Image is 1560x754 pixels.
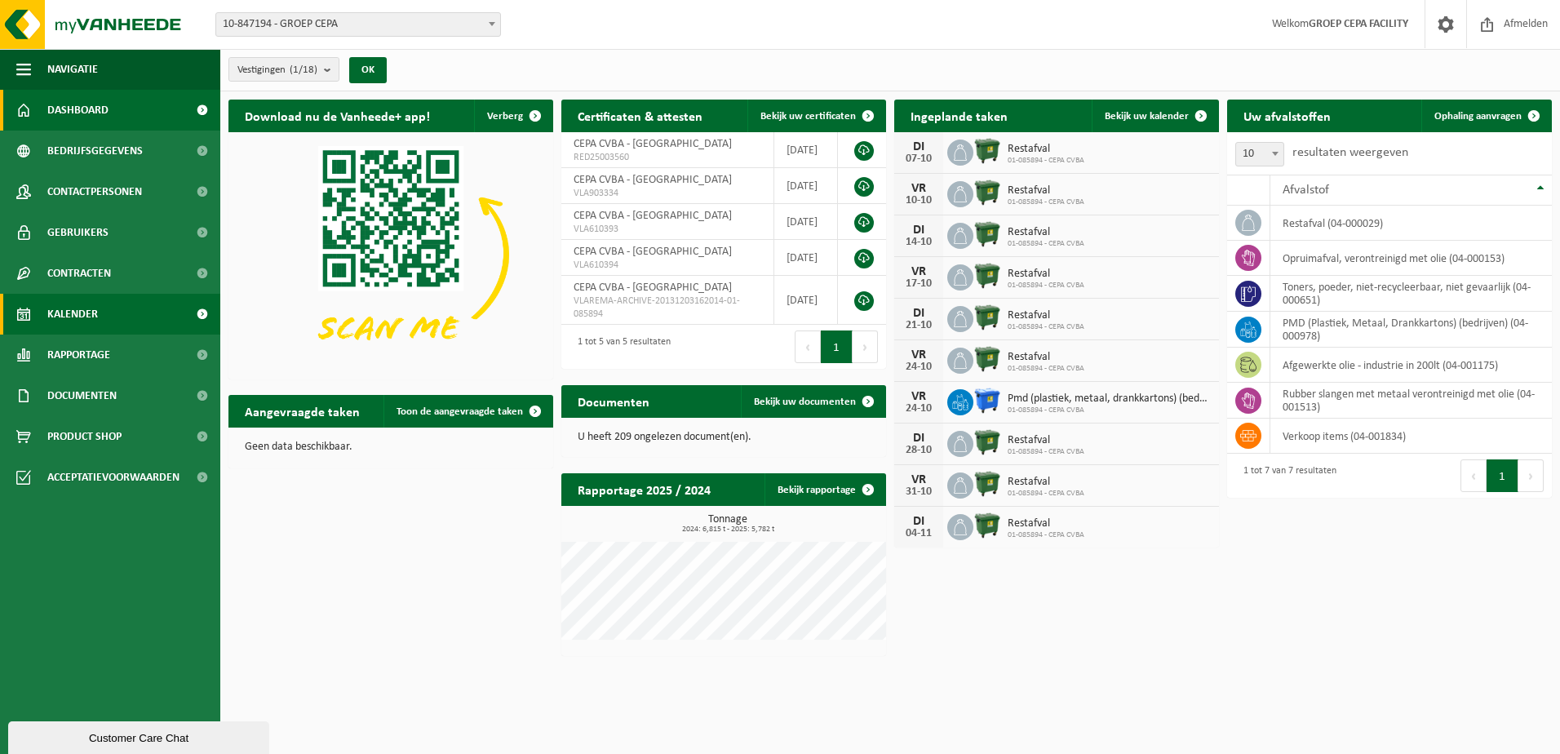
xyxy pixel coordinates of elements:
[8,718,273,754] iframe: chat widget
[228,57,339,82] button: Vestigingen(1/18)
[760,111,856,122] span: Bekijk uw certificaten
[47,294,98,335] span: Kalender
[237,58,317,82] span: Vestigingen
[1008,489,1084,499] span: 01-085894 - CEPA CVBA
[764,473,884,506] a: Bekijk rapportage
[569,526,886,534] span: 2024: 6,815 t - 2025: 5,782 t
[747,100,884,132] a: Bekijk uw certificaten
[1270,419,1552,454] td: verkoop items (04-001834)
[902,473,935,486] div: VR
[578,432,870,443] p: U heeft 209 ongelezen document(en).
[774,168,838,204] td: [DATE]
[349,57,387,83] button: OK
[561,100,719,131] h2: Certificaten & attesten
[754,397,856,407] span: Bekijk uw documenten
[397,406,523,417] span: Toon de aangevraagde taken
[902,445,935,456] div: 28-10
[902,278,935,290] div: 17-10
[47,375,117,416] span: Documenten
[574,223,761,236] span: VLA610393
[1008,143,1084,156] span: Restafval
[1421,100,1550,132] a: Ophaling aanvragen
[569,514,886,534] h3: Tonnage
[1008,530,1084,540] span: 01-085894 - CEPA CVBA
[47,90,109,131] span: Dashboard
[228,100,446,131] h2: Download nu de Vanheede+ app!
[569,329,671,365] div: 1 tot 5 van 5 resultaten
[290,64,317,75] count: (1/18)
[853,330,878,363] button: Next
[973,137,1001,165] img: WB-1100-HPE-GN-01
[973,304,1001,331] img: WB-1100-HPE-GN-01
[774,276,838,325] td: [DATE]
[228,395,376,427] h2: Aangevraagde taken
[1008,268,1084,281] span: Restafval
[902,403,935,415] div: 24-10
[1460,459,1487,492] button: Previous
[774,132,838,168] td: [DATE]
[894,100,1024,131] h2: Ingeplande taken
[741,385,884,418] a: Bekijk uw documenten
[474,100,552,132] button: Verberg
[574,174,732,186] span: CEPA CVBA - [GEOGRAPHIC_DATA]
[1518,459,1544,492] button: Next
[1008,476,1084,489] span: Restafval
[47,131,143,171] span: Bedrijfsgegevens
[1270,206,1552,241] td: restafval (04-000029)
[1008,364,1084,374] span: 01-085894 - CEPA CVBA
[973,220,1001,248] img: WB-1100-HPE-GN-01
[902,348,935,361] div: VR
[574,151,761,164] span: RED25003560
[1270,241,1552,276] td: opruimafval, verontreinigd met olie (04-000153)
[973,179,1001,206] img: WB-1100-HPE-GN-01
[1008,226,1084,239] span: Restafval
[574,295,761,321] span: VLAREMA-ARCHIVE-20131203162014-01-085894
[561,473,727,505] h2: Rapportage 2025 / 2024
[902,140,935,153] div: DI
[1487,459,1518,492] button: 1
[973,512,1001,539] img: WB-1100-HPE-GN-01
[1008,156,1084,166] span: 01-085894 - CEPA CVBA
[1008,309,1084,322] span: Restafval
[902,515,935,528] div: DI
[1008,322,1084,332] span: 01-085894 - CEPA CVBA
[795,330,821,363] button: Previous
[47,253,111,294] span: Contracten
[1235,458,1336,494] div: 1 tot 7 van 7 resultaten
[216,13,500,36] span: 10-847194 - GROEP CEPA
[902,237,935,248] div: 14-10
[902,486,935,498] div: 31-10
[215,12,501,37] span: 10-847194 - GROEP CEPA
[574,138,732,150] span: CEPA CVBA - [GEOGRAPHIC_DATA]
[1236,143,1283,166] span: 10
[1008,351,1084,364] span: Restafval
[774,204,838,240] td: [DATE]
[47,171,142,212] span: Contactpersonen
[487,111,523,122] span: Verberg
[1008,434,1084,447] span: Restafval
[47,416,122,457] span: Product Shop
[228,132,553,376] img: Download de VHEPlus App
[902,528,935,539] div: 04-11
[1309,18,1408,30] strong: GROEP CEPA FACILITY
[973,387,1001,415] img: WB-1100-HPE-BE-01
[1270,276,1552,312] td: toners, poeder, niet-recycleerbaar, niet gevaarlijk (04-000651)
[574,259,761,272] span: VLA610394
[1008,239,1084,249] span: 01-085894 - CEPA CVBA
[574,246,732,258] span: CEPA CVBA - [GEOGRAPHIC_DATA]
[902,361,935,373] div: 24-10
[973,345,1001,373] img: WB-1100-HPE-GN-01
[47,212,109,253] span: Gebruikers
[47,457,179,498] span: Acceptatievoorwaarden
[902,182,935,195] div: VR
[1008,406,1211,415] span: 01-085894 - CEPA CVBA
[973,262,1001,290] img: WB-1100-HPE-GN-01
[1008,447,1084,457] span: 01-085894 - CEPA CVBA
[973,470,1001,498] img: WB-1100-HPE-GN-01
[902,224,935,237] div: DI
[902,320,935,331] div: 21-10
[1092,100,1217,132] a: Bekijk uw kalender
[47,335,110,375] span: Rapportage
[1292,146,1408,159] label: resultaten weergeven
[1235,142,1284,166] span: 10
